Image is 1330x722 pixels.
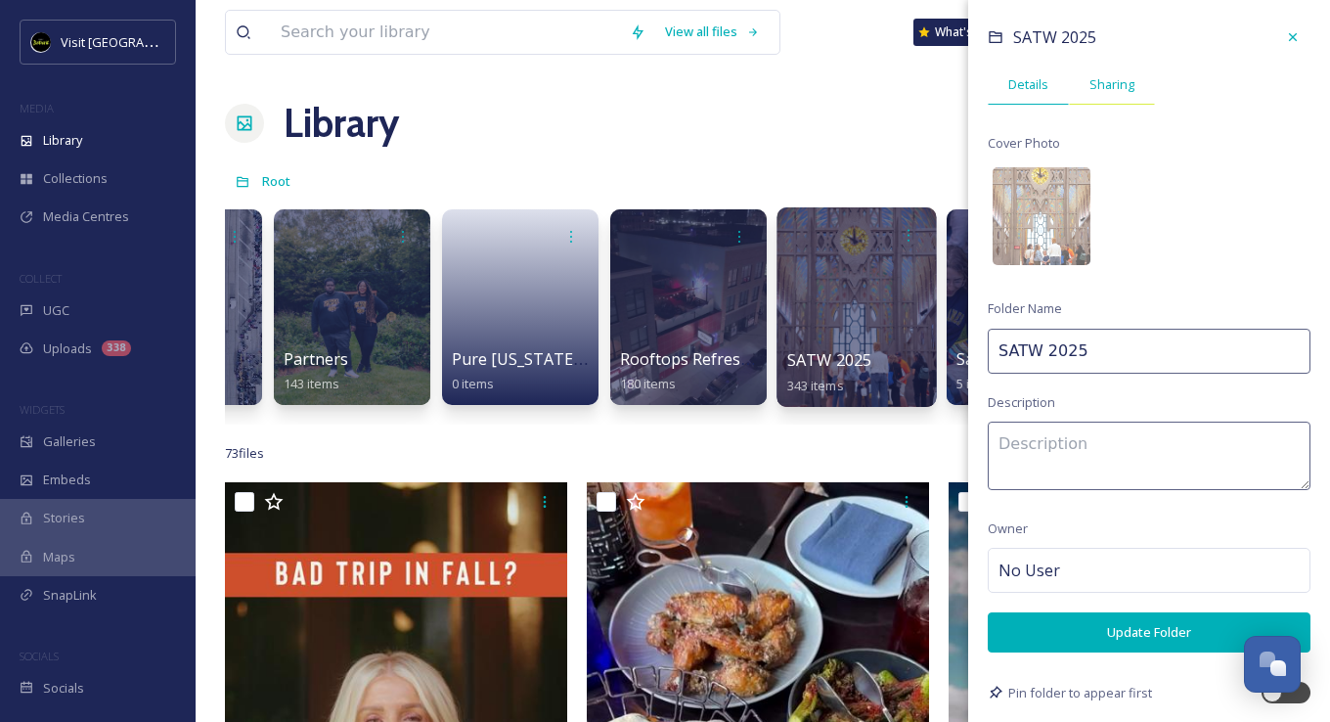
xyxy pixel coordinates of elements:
span: Root [262,172,290,190]
input: Name [988,329,1310,374]
span: Embeds [43,471,91,489]
input: Search your library [271,11,620,54]
a: Rooftops Refresh 2025180 items [620,350,789,392]
span: Media Centres [43,207,129,226]
a: Pure [US_STATE] Content0 items [452,350,642,392]
span: MEDIA [20,101,54,115]
img: d13af618-c91a-4573-8f52-9f900898e4ba.jpg [993,167,1090,265]
span: Galleries [43,432,96,451]
span: COLLECT [20,271,62,286]
span: SATW 2025 [787,349,872,371]
span: Uploads [43,339,92,358]
a: View all files [655,13,770,51]
a: Safety5 items [956,350,1002,392]
a: What's New [913,19,1011,46]
span: 143 items [284,375,339,392]
span: Maps [43,548,75,566]
span: Folder Name [988,299,1062,318]
button: Open Chat [1244,636,1301,693]
a: Library [284,94,399,153]
span: SOCIALS [20,649,59,663]
a: Partners143 items [284,350,348,392]
div: 338 [102,340,131,356]
a: SATW 2025343 items [787,351,872,394]
span: Socials [43,679,84,698]
span: Rooftops Refresh 2025 [620,348,789,370]
span: 0 items [452,375,494,392]
span: UGC [43,301,69,320]
span: Pure [US_STATE] Content [452,348,642,370]
span: 343 items [787,376,844,393]
span: WIDGETS [20,402,65,417]
img: VISIT%20DETROIT%20LOGO%20-%20BLACK%20BACKGROUND.png [31,32,51,52]
span: Safety [956,348,1002,370]
span: Library [43,131,82,150]
span: 180 items [620,375,676,392]
span: Collections [43,169,108,188]
a: Root [262,169,290,193]
span: 5 items [956,375,998,392]
span: Visit [GEOGRAPHIC_DATA] [61,32,212,51]
span: Partners [284,348,348,370]
span: SnapLink [43,586,97,605]
span: Description [988,393,1055,412]
span: Stories [43,509,85,527]
span: 73 file s [225,444,264,463]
